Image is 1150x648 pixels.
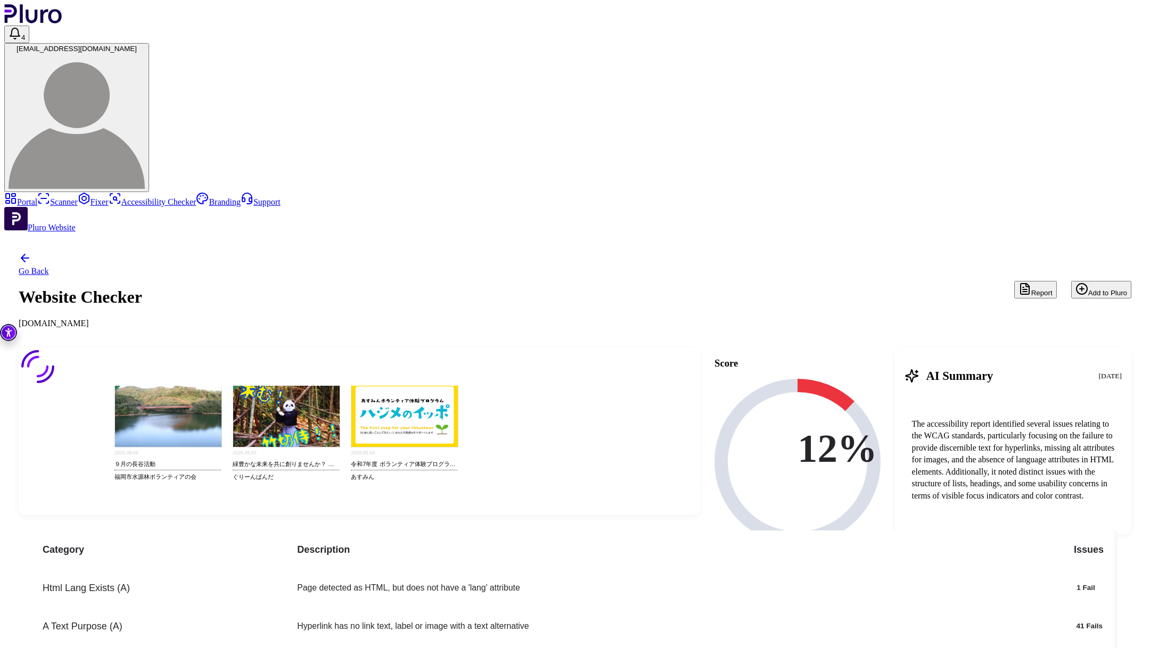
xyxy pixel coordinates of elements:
p: The accessibility report identified several issues relating to the WCAG standards, particularly f... [912,418,1115,502]
a: Scanner [37,197,78,206]
td: Html Lang Exists (A) [33,569,287,607]
span: [EMAIL_ADDRESS][DOMAIN_NAME] [17,45,137,53]
span: 4 [21,34,25,41]
img: info@accessilens.com [9,53,145,189]
aside: Sidebar menu [4,192,1146,232]
td: A Text Purpose (A) [33,607,287,645]
h3: AI Summary [905,369,993,383]
a: Website screenshot [19,347,700,515]
a: Open Pluro Website [4,223,76,232]
text: 12% [798,426,877,470]
button: Add to Pluro [1071,281,1131,298]
li: Ensure that the HTML document includes a 'lang' attribute to define the language of the content. [922,524,1115,547]
a: Branding [196,197,241,206]
div: 41 Fails [1074,620,1105,633]
div: [DOMAIN_NAME] [19,319,142,328]
th: Issues [1064,530,1117,569]
a: Fixer [78,197,109,206]
a: Logo [4,16,62,25]
a: Support [241,197,281,206]
button: Open notifications, you have 4 new notifications [4,26,29,43]
th: Category [33,530,287,569]
div: [DATE] [1099,369,1122,383]
div: 1 Fail [1074,582,1098,594]
div: Hyperlink has no link text, label or image with a text alternative [297,620,1055,633]
th: Description [287,530,1064,569]
a: Back to previous screen [19,252,142,276]
h3: Score [714,358,881,369]
div: Page detected as HTML, but does not have a 'lang' attribute [297,582,1055,594]
a: Accessibility Checker [109,197,196,206]
button: Report [1014,281,1057,298]
a: Portal [4,197,37,206]
h1: Website Checker [19,287,142,307]
button: [EMAIL_ADDRESS][DOMAIN_NAME]info@accessilens.com [4,43,149,192]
